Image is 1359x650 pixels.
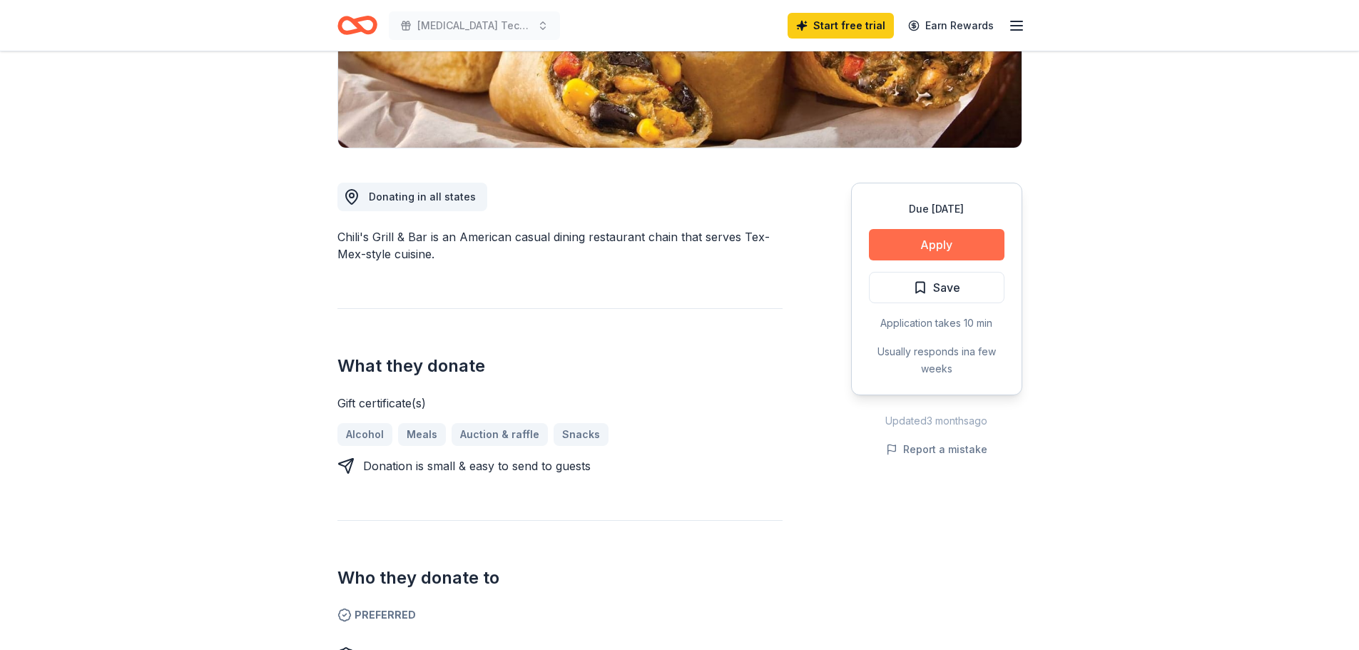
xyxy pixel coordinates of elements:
span: Preferred [337,606,783,624]
button: [MEDICAL_DATA] Tech Week 2025 [389,11,560,40]
div: Updated 3 months ago [851,412,1022,430]
a: Snacks [554,423,609,446]
a: Meals [398,423,446,446]
button: Apply [869,229,1004,260]
span: Donating in all states [369,191,476,203]
a: Earn Rewards [900,13,1002,39]
button: Report a mistake [886,441,987,458]
div: Chili's Grill & Bar is an American casual dining restaurant chain that serves Tex-Mex-style cuisine. [337,228,783,263]
button: Save [869,272,1004,303]
div: Due [DATE] [869,200,1004,218]
div: Usually responds in a few weeks [869,343,1004,377]
h2: Who they donate to [337,567,783,589]
a: Auction & raffle [452,423,548,446]
span: Save [933,278,960,297]
a: Alcohol [337,423,392,446]
a: Home [337,9,377,42]
span: [MEDICAL_DATA] Tech Week 2025 [417,17,531,34]
div: Application takes 10 min [869,315,1004,332]
div: Donation is small & easy to send to guests [363,457,591,474]
a: Start free trial [788,13,894,39]
div: Gift certificate(s) [337,395,783,412]
h2: What they donate [337,355,783,377]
